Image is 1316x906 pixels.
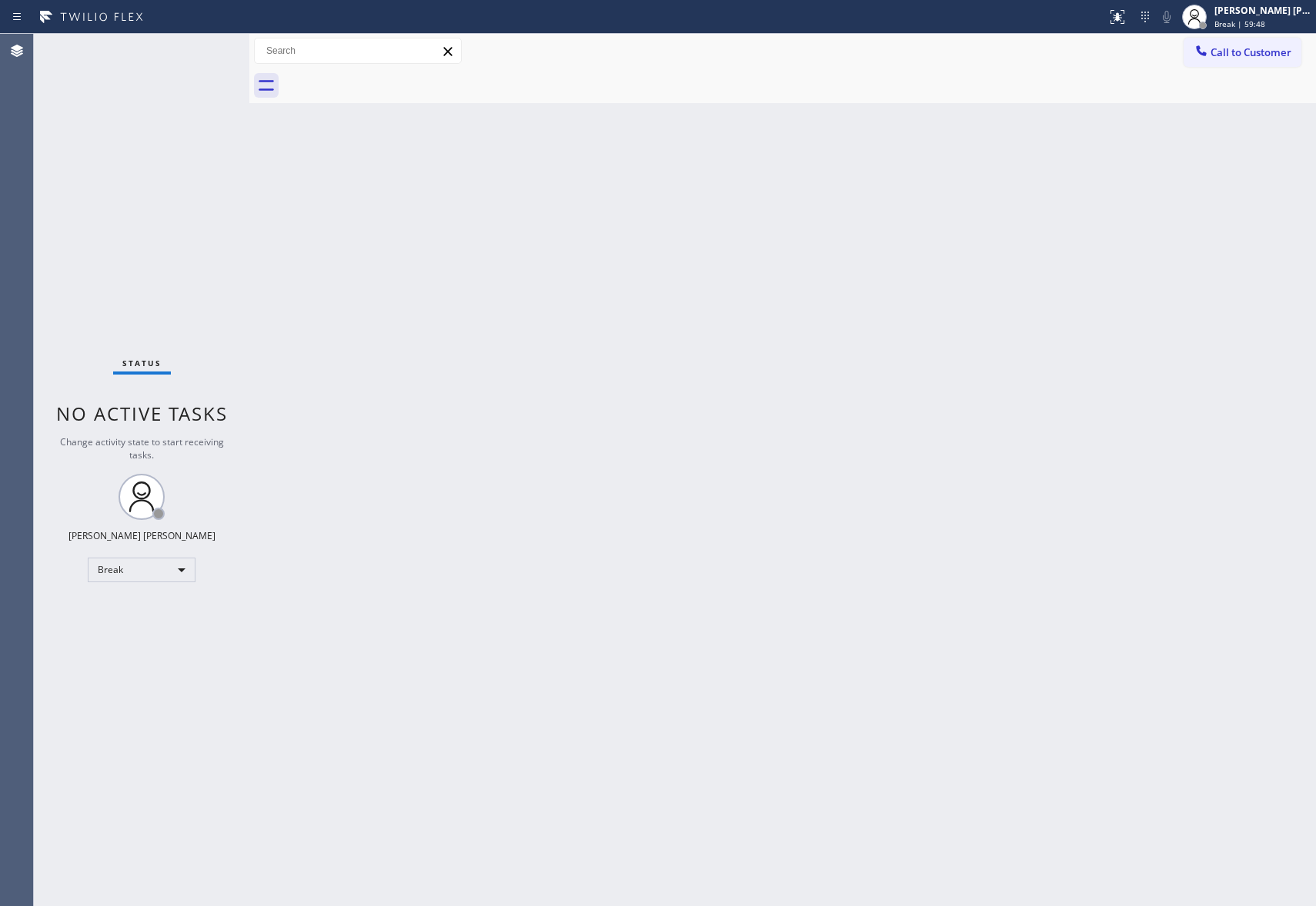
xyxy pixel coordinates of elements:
button: Call to Customer [1184,38,1301,67]
span: Break | 59:48 [1214,18,1265,29]
div: [PERSON_NAME] [PERSON_NAME] [68,529,215,542]
button: Mute [1156,6,1177,28]
div: [PERSON_NAME] [PERSON_NAME] [1214,4,1311,17]
span: Change activity state to start receiving tasks. [60,435,224,461]
div: Break [88,558,195,582]
span: No active tasks [56,401,228,426]
span: Call to Customer [1211,45,1291,59]
input: Search [255,38,461,63]
span: Status [122,358,162,368]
